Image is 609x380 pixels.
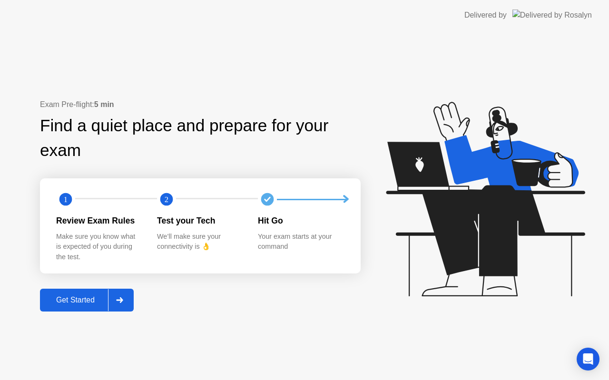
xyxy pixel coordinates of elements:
[40,99,361,110] div: Exam Pre-flight:
[157,232,243,252] div: We’ll make sure your connectivity is 👌
[94,100,114,108] b: 5 min
[56,232,142,263] div: Make sure you know what is expected of you during the test.
[258,232,344,252] div: Your exam starts at your command
[258,214,344,227] div: Hit Go
[40,289,134,312] button: Get Started
[577,348,599,370] div: Open Intercom Messenger
[40,113,361,164] div: Find a quiet place and prepare for your exam
[464,10,507,21] div: Delivered by
[43,296,108,304] div: Get Started
[165,195,168,204] text: 2
[512,10,592,20] img: Delivered by Rosalyn
[56,214,142,227] div: Review Exam Rules
[64,195,68,204] text: 1
[157,214,243,227] div: Test your Tech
